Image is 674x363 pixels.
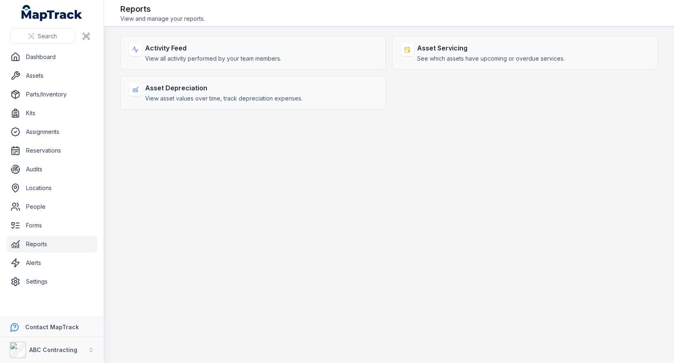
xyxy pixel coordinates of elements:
[145,55,281,63] span: View all activity performed by your team members.
[7,161,97,177] a: Audits
[7,86,97,103] a: Parts/Inventory
[392,36,658,70] a: Asset ServicingSee which assets have upcoming or overdue services.
[22,5,83,21] a: MapTrack
[29,346,77,353] strong: ABC Contracting
[417,55,565,63] span: See which assets have upcoming or overdue services.
[7,180,97,196] a: Locations
[7,217,97,234] a: Forms
[120,3,205,15] h2: Reports
[120,36,386,70] a: Activity FeedView all activity performed by your team members.
[25,324,79,330] strong: Contact MapTrack
[7,68,97,84] a: Assets
[145,94,302,103] span: View asset values over time, track depreciation expenses.
[7,236,97,252] a: Reports
[7,105,97,121] a: Kits
[7,199,97,215] a: People
[145,43,281,53] strong: Activity Feed
[38,32,57,40] span: Search
[7,142,97,159] a: Reservations
[7,49,97,65] a: Dashboard
[10,28,75,44] button: Search
[7,124,97,140] a: Assignments
[7,273,97,290] a: Settings
[417,43,565,53] strong: Asset Servicing
[120,15,205,23] span: View and manage your reports.
[145,83,302,93] strong: Asset Depreciation
[7,255,97,271] a: Alerts
[120,76,386,109] a: Asset DepreciationView asset values over time, track depreciation expenses.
